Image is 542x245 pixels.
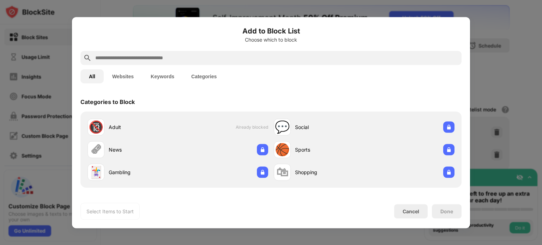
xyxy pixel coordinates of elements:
div: 🛍 [276,165,288,179]
button: Keywords [142,69,183,83]
h6: Add to Block List [80,25,462,36]
button: All [80,69,104,83]
img: search.svg [83,54,92,62]
div: 🔞 [89,120,103,134]
button: Websites [104,69,142,83]
div: Adult [109,123,178,131]
span: Already blocked [236,124,268,130]
div: Social [295,123,364,131]
div: News [109,146,178,153]
div: 💬 [275,120,290,134]
div: Gambling [109,169,178,176]
div: Categories to Block [80,98,135,105]
div: Done [440,208,453,214]
div: Select Items to Start [86,208,134,215]
div: 🃏 [89,165,103,179]
div: Choose which to block [80,37,462,42]
div: Cancel [403,208,419,214]
button: Categories [183,69,225,83]
div: Sports [295,146,364,153]
div: Shopping [295,169,364,176]
div: 🗞 [90,142,102,157]
div: 🏀 [275,142,290,157]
